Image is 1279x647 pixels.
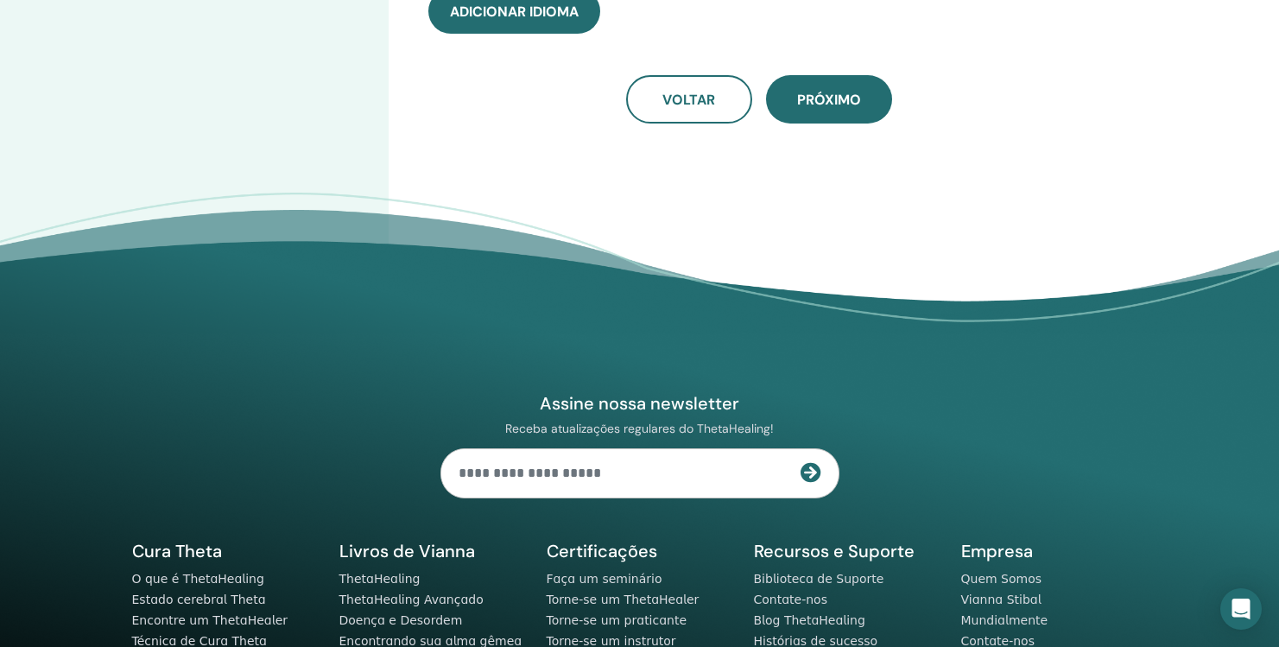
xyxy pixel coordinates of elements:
[754,613,865,627] a: Blog ThetaHealing
[339,593,484,606] a: ThetaHealing Avançado
[766,75,892,124] button: Próximo
[547,540,657,562] font: Certificações
[505,421,774,436] font: Receba atualizações regulares do ThetaHealing!
[339,613,463,627] a: Doença e Desordem
[540,392,739,415] font: Assine nossa newsletter
[961,613,1048,627] a: Mundialmente
[132,613,288,627] a: Encontre um ThetaHealer
[547,572,662,586] a: Faça um seminário
[662,91,715,109] font: Voltar
[450,3,579,21] font: Adicionar idioma
[961,540,1033,562] font: Empresa
[961,572,1042,586] a: Quem Somos
[132,593,266,606] a: Estado cerebral Theta
[339,540,475,562] font: Livros de Vianna
[339,572,421,586] a: ThetaHealing
[797,91,861,109] font: Próximo
[961,593,1042,606] a: Vianna Stibal
[132,572,264,586] a: O que é ThetaHealing
[132,540,222,562] font: Cura Theta
[754,572,884,586] a: Biblioteca de Suporte
[754,540,915,562] font: Recursos e Suporte
[547,613,687,627] a: Torne-se um praticante
[1220,588,1262,630] div: Abra o Intercom Messenger
[754,593,827,606] a: Contate-nos
[547,593,700,606] a: Torne-se um ThetaHealer
[626,75,752,124] button: Voltar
